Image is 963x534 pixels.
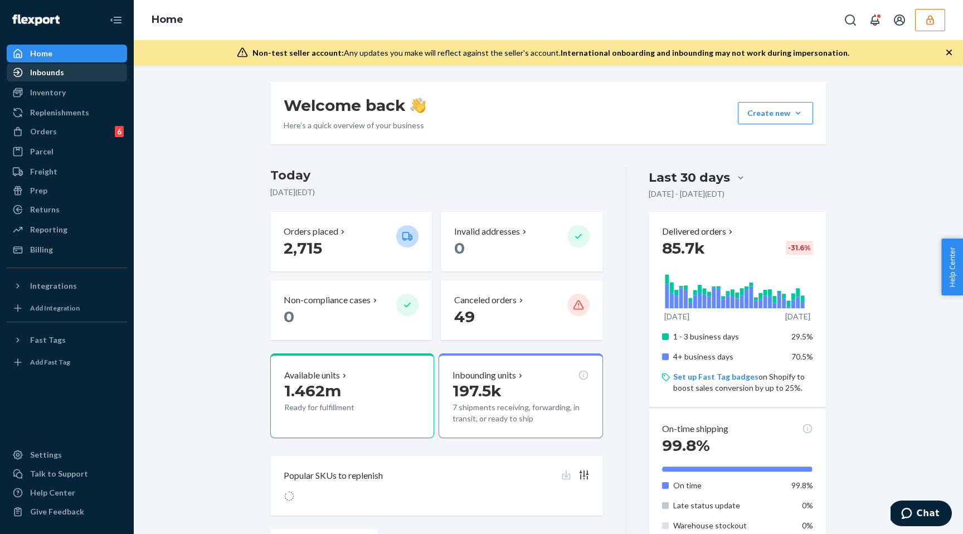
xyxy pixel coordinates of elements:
[7,241,127,259] a: Billing
[7,353,127,371] a: Add Fast Tag
[649,188,724,200] p: [DATE] - [DATE] ( EDT )
[454,294,517,307] p: Canceled orders
[839,9,862,31] button: Open Search Box
[284,307,294,326] span: 0
[284,402,387,413] p: Ready for fulfillment
[152,13,183,26] a: Home
[30,244,53,255] div: Billing
[30,224,67,235] div: Reporting
[30,204,60,215] div: Returns
[284,95,426,115] h1: Welcome back
[284,469,383,482] p: Popular SKUs to replenish
[30,48,52,59] div: Home
[284,369,340,382] p: Available units
[252,48,344,57] span: Non-test seller account:
[785,311,810,322] p: [DATE]
[143,4,192,36] ol: breadcrumbs
[115,126,124,137] div: 6
[649,169,730,186] div: Last 30 days
[7,465,127,483] button: Talk to Support
[441,212,602,271] button: Invalid addresses 0
[7,201,127,219] a: Returns
[284,381,341,400] span: 1.462m
[7,446,127,464] a: Settings
[454,225,520,238] p: Invalid addresses
[7,503,127,521] button: Give Feedback
[673,351,783,362] p: 4+ business days
[7,221,127,239] a: Reporting
[270,187,603,198] p: [DATE] ( EDT )
[673,372,758,381] a: Set up Fast Tag badges
[662,239,705,258] span: 85.7k
[30,280,77,292] div: Integrations
[270,353,434,438] button: Available units1.462mReady for fulfillment
[30,303,80,313] div: Add Integration
[662,436,710,455] span: 99.8%
[7,84,127,101] a: Inventory
[270,167,603,185] h3: Today
[439,353,602,438] button: Inbounding units197.5k7 shipments receiving, forwarding, in transit, or ready to ship
[7,143,127,161] a: Parcel
[888,9,911,31] button: Open account menu
[786,241,813,255] div: -31.6 %
[453,369,516,382] p: Inbounding units
[7,104,127,122] a: Replenishments
[30,67,64,78] div: Inbounds
[252,47,849,59] div: Any updates you make will reflect against the seller's account.
[30,146,53,157] div: Parcel
[673,520,783,531] p: Warehouse stockout
[7,331,127,349] button: Fast Tags
[30,506,84,517] div: Give Feedback
[791,352,813,361] span: 70.5%
[673,331,783,342] p: 1 - 3 business days
[891,501,952,528] iframe: Opens a widget where you can chat to one of our agents
[30,166,57,177] div: Freight
[7,484,127,502] a: Help Center
[7,45,127,62] a: Home
[453,381,502,400] span: 197.5k
[30,126,57,137] div: Orders
[673,480,783,491] p: On time
[105,9,127,31] button: Close Navigation
[284,225,338,238] p: Orders placed
[453,402,588,424] p: 7 shipments receiving, forwarding, in transit, or ready to ship
[662,225,735,238] p: Delivered orders
[454,307,475,326] span: 49
[7,299,127,317] a: Add Integration
[664,311,689,322] p: [DATE]
[7,123,127,140] a: Orders6
[802,501,813,510] span: 0%
[454,239,465,258] span: 0
[284,294,371,307] p: Non-compliance cases
[802,521,813,530] span: 0%
[7,64,127,81] a: Inbounds
[673,500,783,511] p: Late status update
[12,14,60,26] img: Flexport logo
[7,182,127,200] a: Prep
[30,87,66,98] div: Inventory
[30,185,47,196] div: Prep
[30,487,75,498] div: Help Center
[30,334,66,346] div: Fast Tags
[30,468,88,479] div: Talk to Support
[738,102,813,124] button: Create new
[410,98,426,113] img: hand-wave emoji
[284,239,322,258] span: 2,715
[791,332,813,341] span: 29.5%
[561,48,849,57] span: International onboarding and inbounding may not work during impersonation.
[7,163,127,181] a: Freight
[941,239,963,295] button: Help Center
[30,357,70,367] div: Add Fast Tag
[864,9,886,31] button: Open notifications
[30,107,89,118] div: Replenishments
[662,423,728,435] p: On-time shipping
[270,280,432,340] button: Non-compliance cases 0
[791,480,813,490] span: 99.8%
[673,371,813,394] p: on Shopify to boost sales conversion by up to 25%.
[441,280,602,340] button: Canceled orders 49
[7,277,127,295] button: Integrations
[30,449,62,460] div: Settings
[284,120,426,131] p: Here’s a quick overview of your business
